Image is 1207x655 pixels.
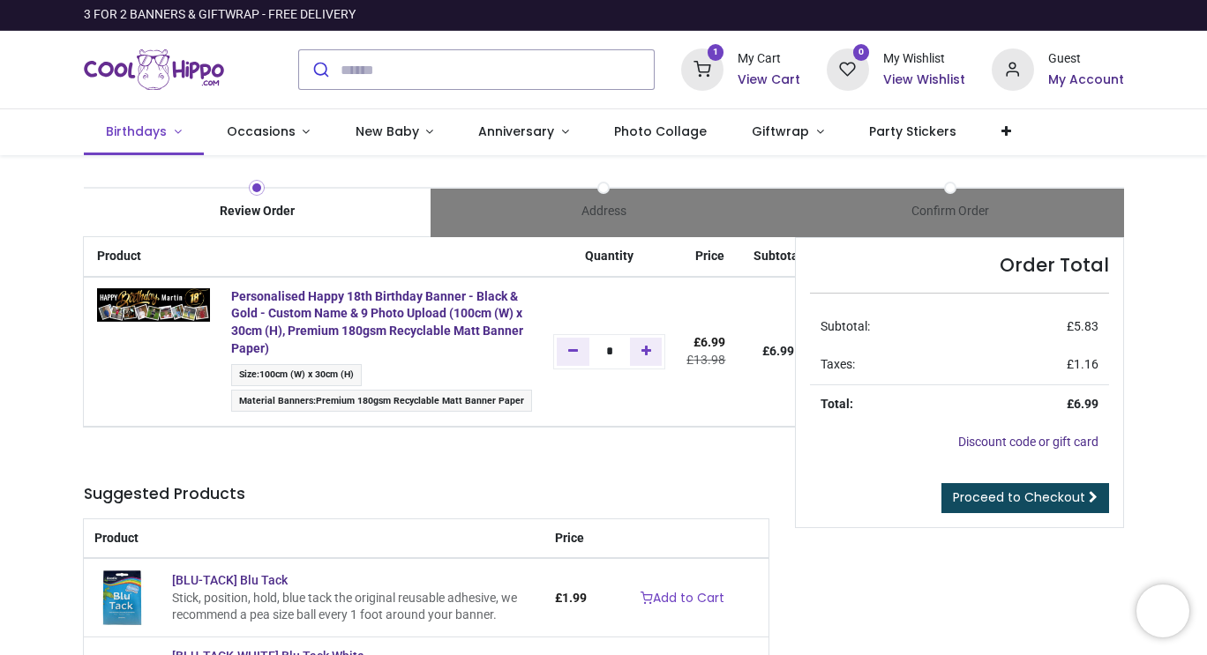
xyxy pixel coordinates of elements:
a: 0 [827,62,869,76]
a: Giftwrap [730,109,847,155]
span: Size [239,368,257,380]
a: View Cart [738,71,800,89]
span: 1.99 [562,591,587,605]
sup: 0 [853,44,870,61]
a: Add one [630,338,663,366]
span: Quantity [585,249,633,263]
a: Add to Cart [629,584,736,614]
th: Price [676,237,743,277]
span: Material Banners [239,395,313,406]
a: 1 [681,62,723,76]
div: Guest [1048,50,1124,68]
span: Occasions [227,123,296,140]
span: Proceed to Checkout [953,488,1085,506]
a: My Account [1048,71,1124,89]
span: Anniversary [478,123,554,140]
span: 100cm (W) x 30cm (H) [259,368,354,380]
span: £ [1067,319,1098,333]
strong: Total: [821,397,853,411]
a: [BLU-TACK] Blu Tack [172,573,288,587]
div: Address [431,203,777,220]
span: £ [1067,357,1098,371]
a: New Baby [333,109,456,155]
b: £ [762,344,794,358]
iframe: Customer reviews powered by Trustpilot [753,6,1124,24]
span: 6.99 [769,344,794,358]
a: Discount code or gift card [958,435,1098,449]
span: 6.99 [1074,397,1098,411]
a: View Wishlist [883,71,965,89]
a: [BLU-TACK] Blu Tack [94,590,151,604]
th: Product [84,237,221,277]
div: Review Order [84,203,431,220]
div: Confirm Order [777,203,1124,220]
span: 5.83 [1074,319,1098,333]
td: Subtotal: [810,308,981,346]
span: New Baby [356,123,419,140]
span: £ [693,335,725,349]
a: Personalised Happy 18th Birthday Banner - Black & Gold - Custom Name & 9 Photo Upload (100cm (W) ... [231,289,523,355]
span: Premium 180gsm Recyclable Matt Banner Paper [316,395,524,406]
span: Party Stickers [869,123,956,140]
a: Birthdays [84,109,205,155]
span: £ [555,591,587,605]
del: £ [686,353,725,367]
iframe: Brevo live chat [1136,584,1189,637]
div: My Cart [738,50,800,68]
sup: 1 [708,44,724,61]
h5: Suggested Products [84,483,768,505]
button: Submit [299,50,341,89]
img: WV+uIwAAAAZJREFUAwBWgNnBBais4AAAAABJRU5ErkJggg== [97,288,210,323]
th: Product [84,519,544,559]
img: Cool Hippo [84,45,225,94]
a: Proceed to Checkout [941,483,1109,513]
a: Logo of Cool Hippo [84,45,225,94]
span: Photo Collage [614,123,707,140]
strong: £ [1067,397,1098,411]
th: Subtotal [743,237,813,277]
div: My Wishlist [883,50,965,68]
span: 13.98 [693,353,725,367]
a: Occasions [204,109,333,155]
div: Stick, position, hold, blue tack the original reusable adhesive, we recommend a pea size ball eve... [172,590,534,624]
img: [BLU-TACK] Blu Tack [94,569,151,626]
th: Price [544,519,597,559]
span: Birthdays [106,123,167,140]
span: 1.16 [1074,357,1098,371]
td: Taxes: [810,346,981,384]
a: Remove one [557,338,589,366]
h4: Order Total [810,252,1109,278]
span: : [231,364,363,386]
span: : [231,390,533,412]
span: Giftwrap [752,123,809,140]
div: 3 FOR 2 BANNERS & GIFTWRAP - FREE DELIVERY [84,6,356,24]
span: 6.99 [701,335,725,349]
a: Anniversary [456,109,592,155]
